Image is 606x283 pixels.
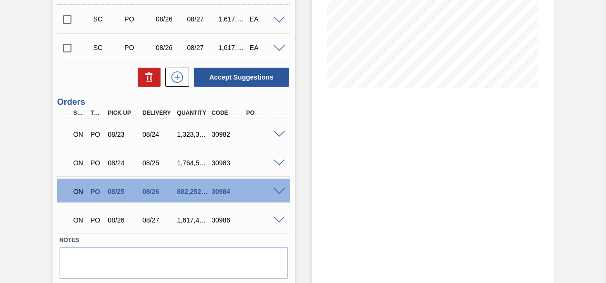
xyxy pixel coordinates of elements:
div: EA [247,15,281,23]
div: Purchase order [88,159,104,167]
div: 30983 [209,159,246,167]
div: PO [244,110,281,116]
div: 1,617,462.000 [216,44,249,51]
div: 30982 [209,131,246,138]
div: Delete Suggestions [133,68,161,87]
div: New suggestion [161,68,189,87]
div: Suggestion Created [91,44,124,51]
p: ON [73,216,85,224]
div: 30984 [209,188,246,195]
button: Accept Suggestions [194,68,289,87]
div: 08/26/2025 [140,188,177,195]
div: Purchase order [88,131,104,138]
div: EA [247,44,281,51]
div: Pick up [105,110,142,116]
div: Negotiating Order [71,124,87,145]
p: ON [73,159,85,167]
div: Quantity [175,110,212,116]
div: 30986 [209,216,246,224]
div: 08/27/2025 [140,216,177,224]
div: 08/26/2025 [153,15,187,23]
div: 08/26/2025 [105,216,142,224]
div: 08/27/2025 [185,44,218,51]
div: 08/23/2025 [105,131,142,138]
div: 08/24/2025 [140,131,177,138]
div: 882,252.000 [175,188,212,195]
div: 08/25/2025 [105,188,142,195]
div: 1,617,462.000 [175,216,212,224]
div: Purchase order [88,216,104,224]
p: ON [73,188,85,195]
div: Type [88,110,104,116]
div: Purchase order [122,44,155,51]
div: 08/27/2025 [185,15,218,23]
div: Purchase order [88,188,104,195]
div: 1,764,504.000 [175,159,212,167]
div: 1,323,378.000 [175,131,212,138]
label: Notes [60,233,288,247]
div: 08/24/2025 [105,159,142,167]
div: Purchase order [122,15,155,23]
div: Code [209,110,246,116]
div: Suggestion Created [91,15,124,23]
div: Negotiating Order [71,181,87,202]
div: 1,617,462.000 [216,15,249,23]
div: 08/26/2025 [153,44,187,51]
div: Negotiating Order [71,152,87,173]
div: Delivery [140,110,177,116]
div: Step [71,110,87,116]
h3: Orders [57,97,290,107]
p: ON [73,131,85,138]
div: Negotiating Order [71,210,87,231]
div: 08/25/2025 [140,159,177,167]
div: Accept Suggestions [189,67,290,88]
